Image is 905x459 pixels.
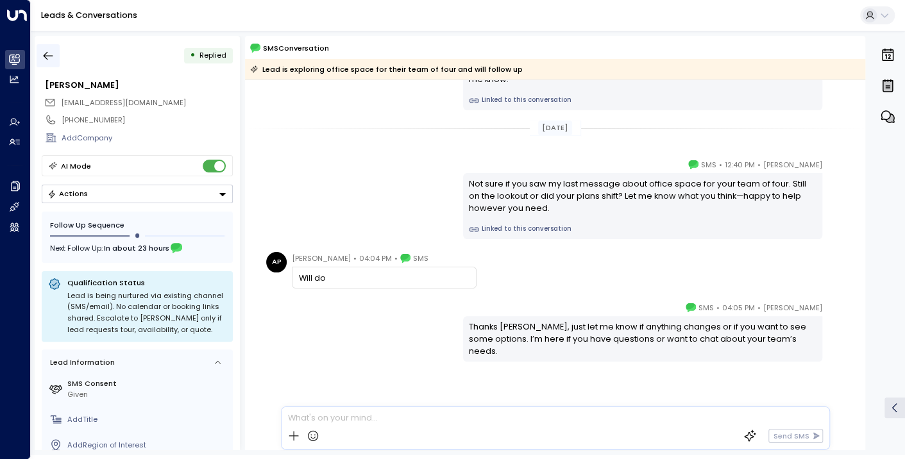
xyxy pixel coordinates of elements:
[199,50,226,60] span: Replied
[722,301,755,314] span: 04:05 PM
[263,42,329,54] span: SMS Conversation
[45,79,232,91] div: [PERSON_NAME]
[41,10,137,21] a: Leads & Conversations
[701,158,716,171] span: SMS
[50,220,224,231] div: Follow Up Sequence
[266,252,287,272] div: AP
[67,378,228,389] label: SMS Consent
[62,115,232,126] div: [PHONE_NUMBER]
[67,440,228,451] div: AddRegion of Interest
[299,272,470,284] div: Will do
[359,252,392,265] span: 04:04 PM
[67,414,228,425] div: AddTitle
[61,97,186,108] span: [EMAIL_ADDRESS][DOMAIN_NAME]
[719,158,722,171] span: •
[827,301,848,322] img: 17_headshot.jpg
[47,189,88,198] div: Actions
[698,301,714,314] span: SMS
[50,241,224,255] div: Next Follow Up:
[538,121,573,135] div: [DATE]
[42,185,233,203] div: Button group with a nested menu
[353,252,357,265] span: •
[62,133,232,144] div: AddCompany
[757,301,761,314] span: •
[189,46,195,65] div: •
[725,158,755,171] span: 12:40 PM
[394,252,398,265] span: •
[292,252,351,265] span: [PERSON_NAME]
[46,357,115,368] div: Lead Information
[757,158,761,171] span: •
[61,97,186,108] span: alapryor@gmail.com
[827,158,848,179] img: 17_headshot.jpg
[763,301,822,314] span: [PERSON_NAME]
[763,158,822,171] span: [PERSON_NAME]
[67,290,226,335] div: Lead is being nurtured via existing channel (SMS/email). No calendar or booking links shared. Esc...
[469,178,816,215] div: Not sure if you saw my last message about office space for your team of four. Still on the lookou...
[42,185,233,203] button: Actions
[67,389,228,400] div: Given
[469,96,816,106] a: Linked to this conversation
[250,63,523,76] div: Lead is exploring office space for their team of four and will follow up
[67,278,226,288] p: Qualification Status
[469,224,816,235] a: Linked to this conversation
[104,241,169,255] span: In about 23 hours
[61,160,91,172] div: AI Mode
[413,252,428,265] span: SMS
[469,321,816,358] div: Thanks [PERSON_NAME], just let me know if anything changes or if you want to see some options. I’...
[716,301,720,314] span: •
